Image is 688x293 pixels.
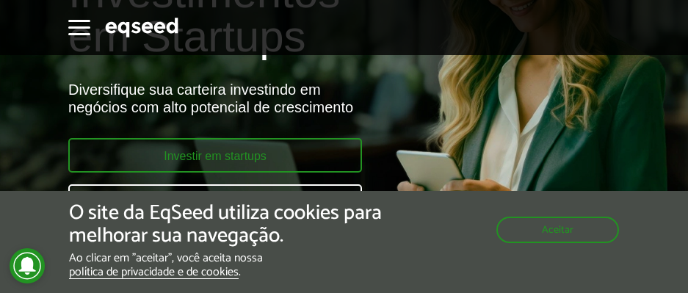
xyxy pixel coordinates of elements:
[496,217,619,243] button: Aceitar
[69,202,399,247] h5: O site da EqSeed utiliza cookies para melhorar sua navegação.
[68,184,362,219] a: Captar investimentos
[68,81,620,116] div: Diversifique sua carteira investindo em negócios com alto potencial de crescimento
[68,138,362,173] a: Investir em startups
[69,267,239,279] a: política de privacidade e de cookies
[69,251,399,279] p: Ao clicar em "aceitar", você aceita nossa .
[105,15,178,40] img: EqSeed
